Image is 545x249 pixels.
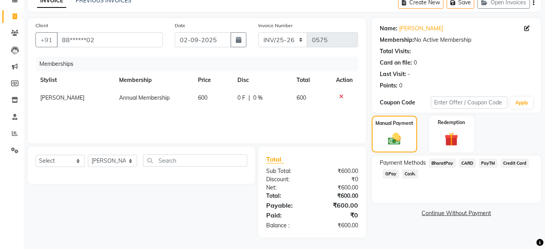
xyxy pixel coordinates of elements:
[237,94,245,102] span: 0 F
[380,59,412,67] div: Card on file:
[380,47,411,56] div: Total Visits:
[380,36,533,44] div: No Active Membership
[266,155,284,164] span: Total
[380,159,426,167] span: Payment Methods
[119,94,170,101] span: Annual Membership
[114,71,193,89] th: Membership
[143,154,247,167] input: Search
[380,36,414,44] div: Membership:
[312,192,364,200] div: ₹600.00
[258,22,293,29] label: Invoice Number
[429,159,456,168] span: BharatPay
[414,59,417,67] div: 0
[399,24,443,33] a: [PERSON_NAME]
[36,57,364,71] div: Memberships
[35,71,114,89] th: Stylist
[380,98,431,107] div: Coupon Code
[331,71,358,89] th: Action
[248,94,250,102] span: |
[383,169,399,178] span: GPay
[233,71,292,89] th: Disc
[260,184,312,192] div: Net:
[175,22,185,29] label: Date
[408,70,410,78] div: -
[459,159,476,168] span: CARD
[312,175,364,184] div: ₹0
[373,209,539,217] a: Continue Without Payment
[375,120,413,127] label: Manual Payment
[440,131,463,148] img: _gift.svg
[297,94,306,101] span: 600
[40,94,84,101] span: [PERSON_NAME]
[380,24,398,33] div: Name:
[479,159,498,168] span: PayTM
[511,97,533,109] button: Apply
[260,221,312,230] div: Balance :
[384,132,405,147] img: _cash.svg
[399,82,402,90] div: 0
[431,97,508,109] input: Enter Offer / Coupon Code
[253,94,263,102] span: 0 %
[35,32,58,47] button: +91
[380,82,398,90] div: Points:
[312,210,364,220] div: ₹0
[312,221,364,230] div: ₹600.00
[260,167,312,175] div: Sub Total:
[438,119,465,126] label: Redemption
[198,94,207,101] span: 600
[402,169,418,178] span: Cash.
[312,184,364,192] div: ₹600.00
[260,175,312,184] div: Discount:
[380,70,406,78] div: Last Visit:
[260,201,312,210] div: Payable:
[35,22,48,29] label: Client
[260,192,312,200] div: Total:
[57,32,163,47] input: Search by Name/Mobile/Email/Code
[501,159,529,168] span: Credit Card
[312,201,364,210] div: ₹600.00
[193,71,233,89] th: Price
[312,167,364,175] div: ₹600.00
[292,71,331,89] th: Total
[260,210,312,220] div: Paid:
